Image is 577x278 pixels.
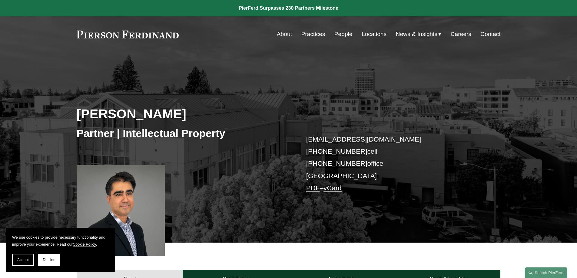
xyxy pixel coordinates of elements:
span: Decline [43,258,55,262]
h2: [PERSON_NAME] [77,106,289,122]
a: folder dropdown [396,28,442,40]
p: cell office [GEOGRAPHIC_DATA] – [306,133,483,195]
a: People [334,28,353,40]
a: Contact [480,28,500,40]
h3: Partner | Intellectual Property [77,127,289,140]
a: [PHONE_NUMBER] [306,148,367,155]
section: Cookie banner [6,228,115,272]
button: Decline [38,254,60,266]
a: [EMAIL_ADDRESS][DOMAIN_NAME] [306,136,421,143]
p: We use cookies to provide necessary functionality and improve your experience. Read our . [12,234,109,248]
span: Accept [17,258,29,262]
a: vCard [323,184,342,192]
a: [PHONE_NUMBER] [306,160,367,167]
button: Accept [12,254,34,266]
span: News & Insights [396,29,438,40]
a: About [277,28,292,40]
a: PDF [306,184,320,192]
a: Practices [301,28,325,40]
a: Locations [362,28,386,40]
a: Cookie Policy [73,242,96,247]
a: Search this site [525,267,567,278]
a: Careers [451,28,471,40]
